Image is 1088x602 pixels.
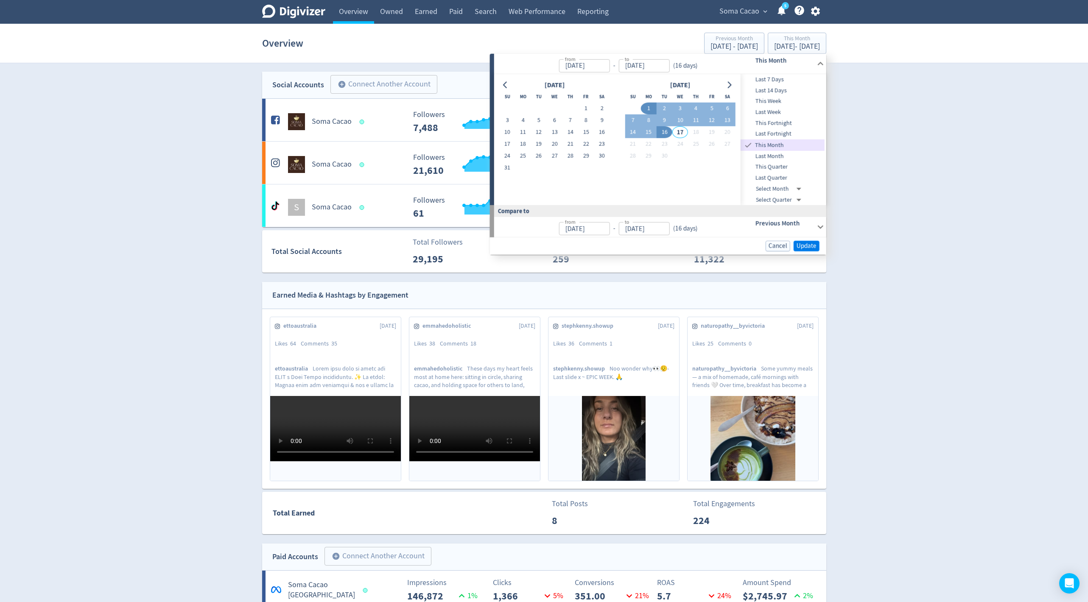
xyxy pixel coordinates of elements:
div: This Month [774,36,820,43]
div: from-to(16 days)This Month [494,54,826,74]
th: Monday [641,91,657,103]
a: emmahedoholistic[DATE]Likes38Comments18emmahedoholisticThese days my heart feels most at home her... [409,317,540,481]
div: - [610,224,618,234]
div: Likes [692,340,718,348]
a: 5 [782,2,789,9]
div: Select Month [756,183,805,194]
span: 1 [610,340,613,347]
span: Data last synced: 17 Sep 2025, 9:02am (AEST) [359,162,366,167]
span: stephkenny.showup [562,322,618,330]
p: 24 % [706,590,731,602]
span: emmahedoholistic [422,322,475,330]
span: Data last synced: 17 Sep 2025, 9:02am (AEST) [359,120,366,124]
th: Tuesday [531,91,547,103]
button: Soma Cacao [716,5,769,18]
div: Likes [275,340,301,348]
span: 18 [470,340,476,347]
p: 224 [693,513,742,528]
div: Select Quarter [756,194,805,205]
button: 17 [499,138,515,150]
button: Connect Another Account [330,75,437,94]
button: Cancel [766,241,790,251]
svg: Followers 21,610 [409,153,536,176]
button: Go to previous month [499,79,512,91]
button: 7 [625,114,640,126]
th: Wednesday [547,91,562,103]
th: Sunday [625,91,640,103]
div: Comments [579,340,617,348]
span: Last Month [741,152,825,161]
p: Noo wonder why👀😮‍💨- Last slide x ~ EPIC WEEK. 🙏 [553,365,674,388]
span: naturopathy__byvictoria [701,322,769,330]
span: Last 7 Days [741,75,825,84]
button: 29 [641,150,657,162]
button: 5 [531,114,547,126]
p: Some yummy meals — a mix of homemade, café mornings with friends 🤍 Over time, breakfast has becom... [692,365,814,388]
button: 25 [515,150,531,162]
button: 21 [562,138,578,150]
th: Friday [578,91,594,103]
span: 64 [290,340,296,347]
button: 20 [547,138,562,150]
button: 19 [531,138,547,150]
p: Conversions [575,577,652,588]
div: This Fortnight [741,117,825,128]
button: 15 [578,126,594,138]
h1: Overview [262,30,303,57]
a: Connect Another Account [318,548,431,566]
div: Compare to [490,205,826,217]
span: This Week [741,97,825,106]
text: 5 [784,3,786,9]
span: This Fortnight [741,118,825,128]
th: Saturday [719,91,735,103]
a: SSoma Cacao Followers 61 Followers 61 2% Engagements 0 Engagements 0 _ 0% Video Views 0 Video Vie... [262,184,826,227]
button: 2 [594,103,610,114]
button: 28 [562,150,578,162]
button: 29 [578,150,594,162]
span: add_circle [332,552,340,560]
span: This Quarter [741,162,825,172]
h5: Soma Cacao [312,159,352,170]
span: Soma Cacao [719,5,759,18]
span: stephkenny.showup [553,365,610,373]
div: - [610,61,618,70]
span: ettoaustralia [283,322,321,330]
button: 19 [704,126,719,138]
button: 8 [578,114,594,126]
div: Last 7 Days [741,74,825,85]
button: 21 [625,138,640,150]
span: 36 [568,340,574,347]
span: Last Week [741,108,825,117]
div: Open Intercom Messenger [1059,573,1080,594]
button: 1 [578,103,594,114]
div: Last 14 Days [741,85,825,96]
span: [DATE] [519,322,535,330]
button: 5 [704,103,719,114]
button: 24 [672,138,688,150]
h5: Soma Cacao [312,202,352,212]
button: This Month[DATE]- [DATE] [768,33,826,54]
span: This Month [753,140,825,150]
a: Connect Another Account [324,76,437,94]
p: 11,322 [694,251,743,267]
div: Last Week [741,107,825,118]
button: 15 [641,126,657,138]
button: 17 [672,126,688,138]
button: 3 [499,114,515,126]
div: [DATE] [667,80,693,91]
button: 10 [672,114,688,126]
th: Thursday [688,91,704,103]
button: 12 [704,114,719,126]
p: 5 % [542,590,563,602]
button: 8 [641,114,657,126]
button: 22 [641,138,657,150]
div: Total Social Accounts [271,245,407,258]
p: Lorem ipsu dolo si ametc adi ELIT s Doei Tempo incididuntu. ✨ La etdol: Magnaa enim adm veniamqui... [275,365,396,388]
div: [DATE] - [DATE] [710,43,758,50]
button: 30 [657,150,672,162]
button: 1 [641,103,657,114]
div: Comments [301,340,342,348]
button: 14 [562,126,578,138]
div: S [288,199,305,216]
button: 9 [594,114,610,126]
